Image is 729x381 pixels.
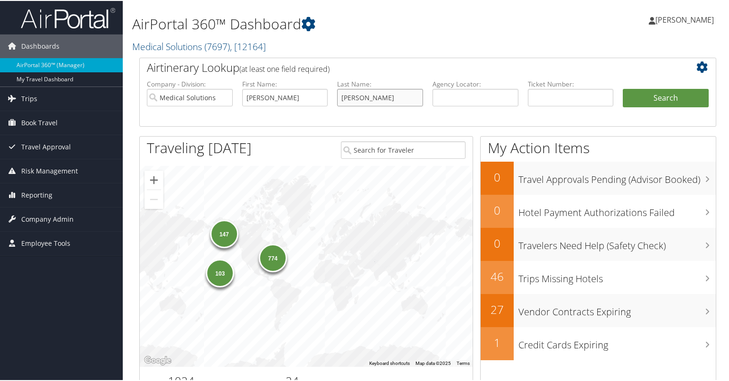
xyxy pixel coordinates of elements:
[481,161,716,194] a: 0Travel Approvals Pending (Advisor Booked)
[21,134,71,158] span: Travel Approval
[481,268,514,284] h2: 46
[206,258,234,286] div: 103
[21,6,115,28] img: airportal-logo.png
[649,5,723,33] a: [PERSON_NAME]
[144,170,163,189] button: Zoom in
[481,227,716,260] a: 0Travelers Need Help (Safety Check)
[481,137,716,157] h1: My Action Items
[518,200,716,218] h3: Hotel Payment Authorizations Failed
[142,354,173,366] a: Open this area in Google Maps (opens a new window)
[432,78,518,88] label: Agency Locator:
[21,182,52,206] span: Reporting
[481,326,716,359] a: 1Credit Cards Expiring
[481,194,716,227] a: 0Hotel Payment Authorizations Failed
[481,301,514,317] h2: 27
[21,231,70,254] span: Employee Tools
[132,39,266,52] a: Medical Solutions
[210,219,238,247] div: 147
[655,14,714,24] span: [PERSON_NAME]
[259,243,287,271] div: 774
[147,59,661,75] h2: Airtinerary Lookup
[21,86,37,110] span: Trips
[239,63,330,73] span: (at least one field required)
[481,234,514,251] h2: 0
[337,78,423,88] label: Last Name:
[341,140,466,158] input: Search for Traveler
[242,78,328,88] label: First Name:
[21,207,74,230] span: Company Admin
[481,260,716,293] a: 46Trips Missing Hotels
[518,333,716,351] h3: Credit Cards Expiring
[21,34,59,57] span: Dashboards
[142,354,173,366] img: Google
[528,78,614,88] label: Ticket Number:
[518,234,716,251] h3: Travelers Need Help (Safety Check)
[144,189,163,208] button: Zoom out
[147,78,233,88] label: Company - Division:
[204,39,230,52] span: ( 7697 )
[147,137,252,157] h1: Traveling [DATE]
[623,88,709,107] button: Search
[481,334,514,350] h2: 1
[369,359,410,366] button: Keyboard shortcuts
[21,110,58,134] span: Book Travel
[518,300,716,318] h3: Vendor Contracts Expiring
[481,201,514,217] h2: 0
[481,293,716,326] a: 27Vendor Contracts Expiring
[481,168,514,184] h2: 0
[415,360,451,365] span: Map data ©2025
[21,158,78,182] span: Risk Management
[457,360,470,365] a: Terms (opens in new tab)
[230,39,266,52] span: , [ 12164 ]
[518,267,716,285] h3: Trips Missing Hotels
[518,167,716,185] h3: Travel Approvals Pending (Advisor Booked)
[132,13,526,33] h1: AirPortal 360™ Dashboard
